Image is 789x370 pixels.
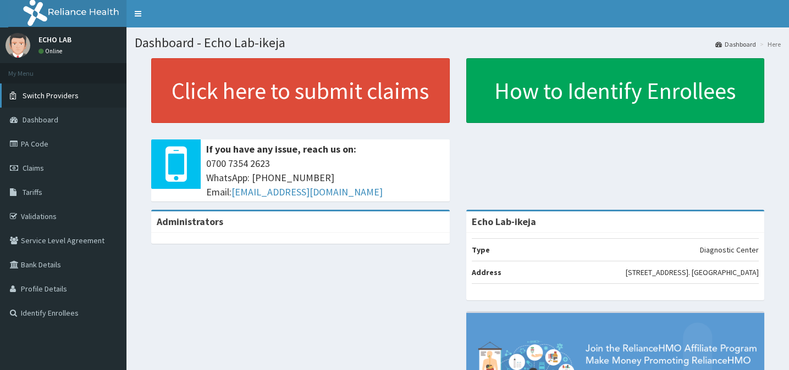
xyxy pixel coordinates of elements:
span: Claims [23,163,44,173]
a: Online [38,47,65,55]
strong: Echo Lab-ikeja [472,215,536,228]
a: Click here to submit claims [151,58,450,123]
li: Here [757,40,781,49]
span: Tariffs [23,187,42,197]
span: Switch Providers [23,91,79,100]
h1: Dashboard - Echo Lab-ikeja [135,36,781,50]
b: If you have any issue, reach us on: [206,143,356,155]
b: Address [472,267,501,277]
b: Type [472,245,490,255]
a: Dashboard [715,40,756,49]
span: 0700 7354 2623 WhatsApp: [PHONE_NUMBER] Email: [206,156,444,199]
p: [STREET_ADDRESS]. [GEOGRAPHIC_DATA] [626,267,759,278]
p: ECHO LAB [38,36,71,43]
a: How to Identify Enrollees [466,58,765,123]
span: Dashboard [23,115,58,125]
img: User Image [5,33,30,58]
a: [EMAIL_ADDRESS][DOMAIN_NAME] [231,186,383,198]
b: Administrators [157,215,223,228]
p: Diagnostic Center [700,244,759,255]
